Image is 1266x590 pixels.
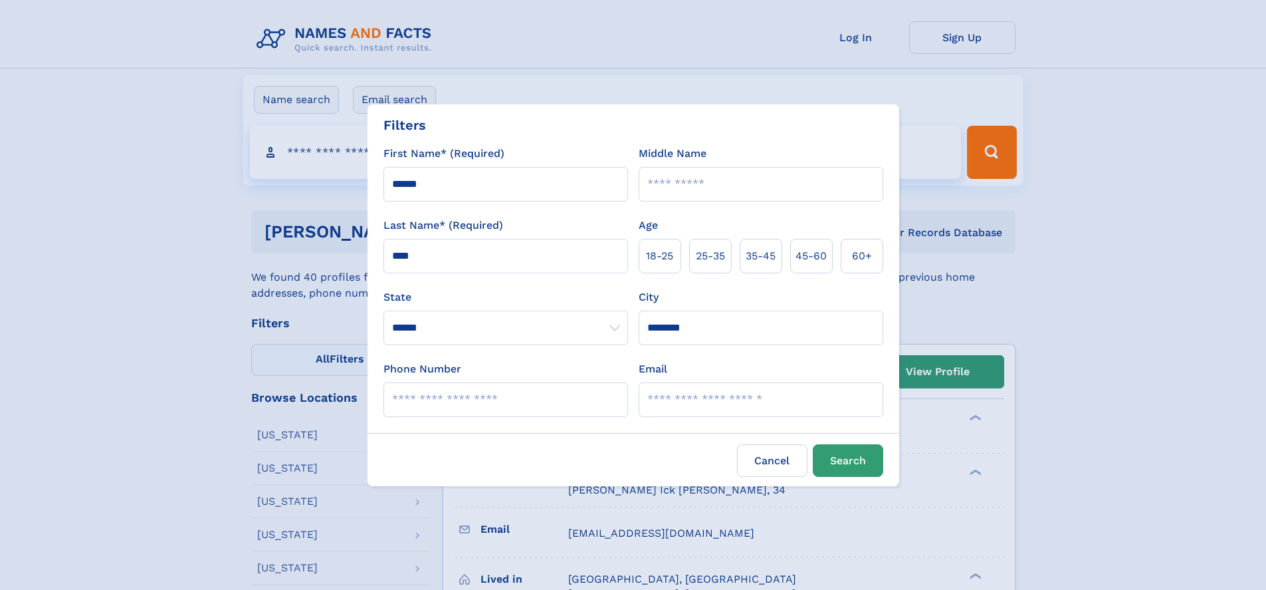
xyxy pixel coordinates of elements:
[795,248,827,264] span: 45‑60
[813,444,883,477] button: Search
[737,444,807,477] label: Cancel
[383,115,426,135] div: Filters
[639,361,667,377] label: Email
[383,146,504,162] label: First Name* (Required)
[746,248,776,264] span: 35‑45
[383,361,461,377] label: Phone Number
[383,289,628,305] label: State
[383,218,503,233] label: Last Name* (Required)
[639,289,659,305] label: City
[852,248,872,264] span: 60+
[639,218,658,233] label: Age
[646,248,673,264] span: 18‑25
[696,248,725,264] span: 25‑35
[639,146,706,162] label: Middle Name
